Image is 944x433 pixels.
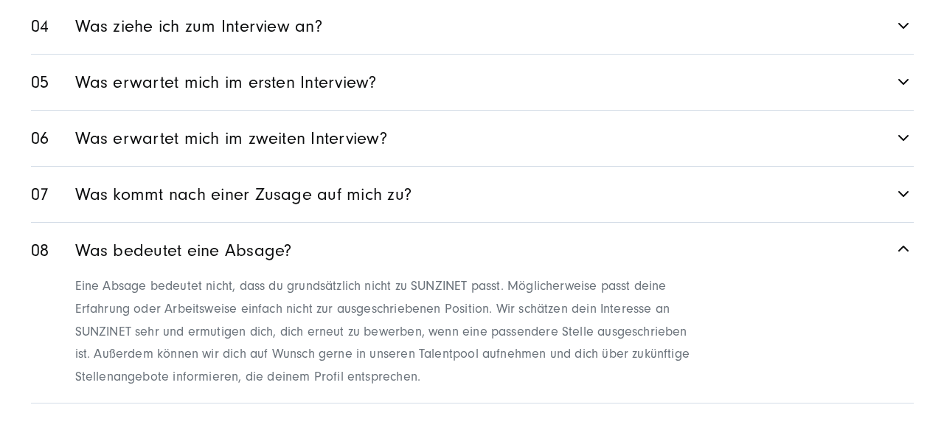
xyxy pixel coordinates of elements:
a: Was erwartet mich im ersten Interview? [31,55,914,110]
a: Was kommt nach einer Zusage auf mich zu? [31,167,914,222]
a: Was bedeutet eine Absage? [31,223,914,273]
a: Was erwartet mich im zweiten Interview? [31,111,914,166]
p: Eine Absage bedeutet nicht, dass du grundsätzlich nicht zu SUNZINET passt. Möglicherweise passt d... [75,275,700,388]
